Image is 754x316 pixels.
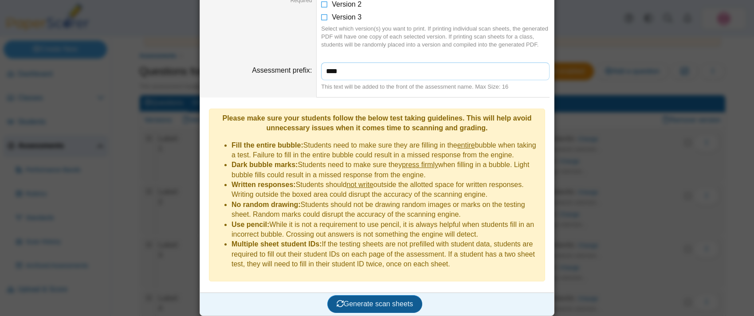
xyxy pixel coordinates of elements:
b: Written responses: [232,181,296,188]
label: Assessment prefix [252,66,312,74]
li: Students should not be drawing random images or marks on the testing sheet. Random marks could di... [232,200,540,220]
span: Version 2 [332,0,361,8]
button: Generate scan sheets [327,295,423,313]
b: No random drawing: [232,201,301,208]
u: not write [346,181,373,188]
b: Please make sure your students follow the below test taking guidelines. This will help avoid unne... [222,114,531,132]
li: Students need to make sure they when filling in a bubble. Light bubble fills could result in a mi... [232,160,540,180]
b: Use pencil: [232,221,269,228]
div: This text will be added to the front of the assessment name. Max Size: 16 [321,83,550,91]
div: Select which version(s) you want to print. If printing individual scan sheets, the generated PDF ... [321,25,550,49]
li: Students need to make sure they are filling in the bubble when taking a test. Failure to fill in ... [232,140,540,160]
span: Generate scan sheets [337,300,413,308]
b: Fill the entire bubble: [232,141,303,149]
li: If the testing sheets are not prefilled with student data, students are required to fill out thei... [232,239,540,269]
b: Multiple sheet student IDs: [232,240,322,248]
b: Dark bubble marks: [232,161,298,168]
span: Version 3 [332,13,361,21]
u: entire [457,141,475,149]
li: Students should outside the allotted space for written responses. Writing outside the boxed area ... [232,180,540,200]
li: While it is not a requirement to use pencil, it is always helpful when students fill in an incorr... [232,220,540,240]
u: press firmly [402,161,438,168]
